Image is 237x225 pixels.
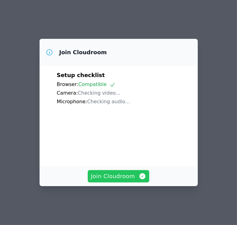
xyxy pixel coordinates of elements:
span: Checking video... [78,90,121,96]
button: Join Cloudroom [88,170,149,182]
span: Camera: [57,90,78,96]
span: Compatible [78,81,116,87]
span: Join Cloudroom [91,172,146,181]
span: Browser: [57,81,78,87]
span: Checking audio... [87,99,130,104]
span: Microphone: [57,99,87,104]
span: Setup checklist [57,72,105,78]
h3: Join Cloudroom [59,49,107,56]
